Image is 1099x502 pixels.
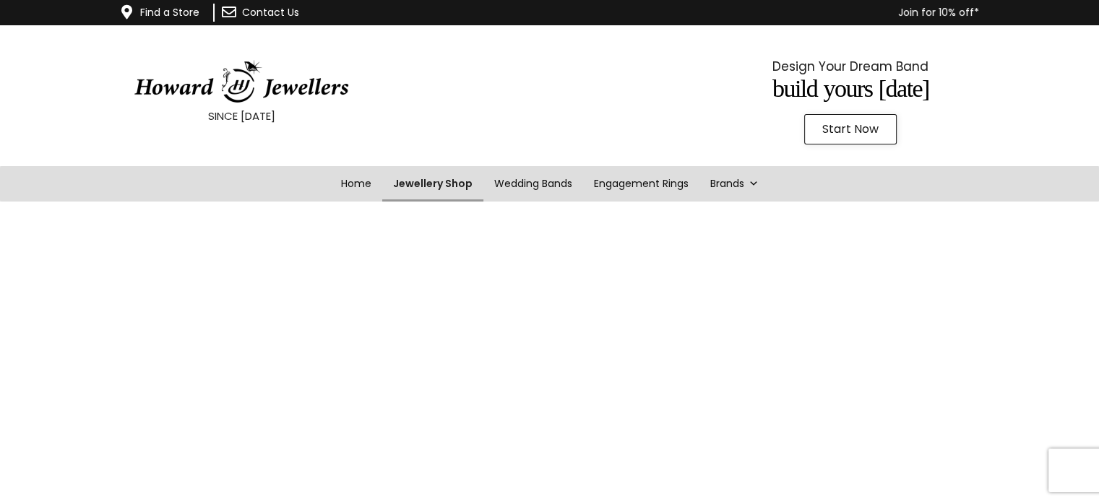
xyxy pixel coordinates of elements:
[140,5,199,20] a: Find a Store
[382,166,483,202] a: Jewellery Shop
[384,4,979,22] p: Join for 10% off*
[242,5,299,20] a: Contact Us
[699,166,770,202] a: Brands
[772,75,929,102] span: Build Yours [DATE]
[645,56,1056,77] p: Design Your Dream Band
[36,107,447,126] p: SINCE [DATE]
[804,114,897,144] a: Start Now
[583,166,699,202] a: Engagement Rings
[483,166,583,202] a: Wedding Bands
[133,60,350,103] img: HowardJewellersLogo-04
[822,124,879,135] span: Start Now
[330,166,382,202] a: Home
